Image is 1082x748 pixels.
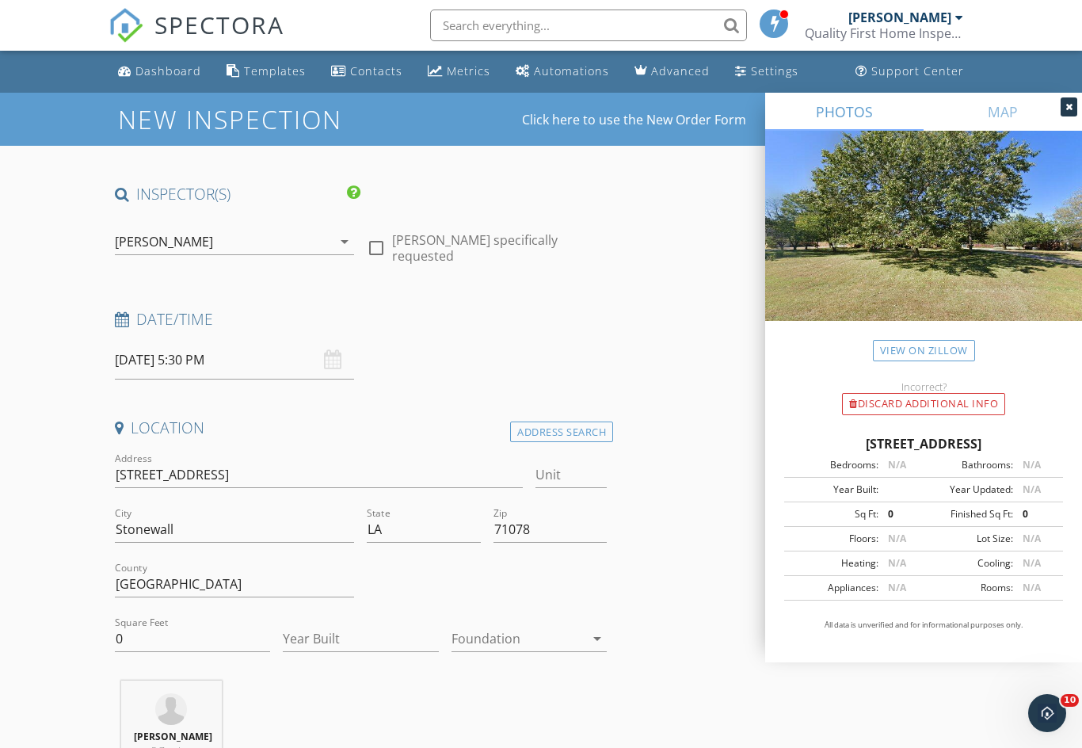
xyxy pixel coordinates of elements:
[789,507,878,521] div: Sq Ft:
[421,57,497,86] a: Metrics
[392,232,607,264] label: [PERSON_NAME] specifically requested
[888,556,906,570] span: N/A
[924,507,1013,521] div: Finished Sq Ft:
[888,458,906,471] span: N/A
[873,340,975,361] a: View on Zillow
[765,93,924,131] a: PHOTOS
[878,507,924,521] div: 0
[1013,507,1058,521] div: 0
[805,25,963,41] div: Quality First Home Inspections & Aerial Imagery / LHI# 11310
[115,418,607,438] h4: Location
[888,581,906,594] span: N/A
[1023,581,1041,594] span: N/A
[871,63,964,78] div: Support Center
[109,21,284,55] a: SPECTORA
[729,57,805,86] a: Settings
[784,620,1063,631] p: All data is unverified and for informational purposes only.
[335,232,354,251] i: arrow_drop_down
[924,532,1013,546] div: Lot Size:
[325,57,409,86] a: Contacts
[1023,483,1041,496] span: N/A
[509,57,615,86] a: Automations (Basic)
[848,10,951,25] div: [PERSON_NAME]
[154,8,284,41] span: SPECTORA
[789,532,878,546] div: Floors:
[924,458,1013,472] div: Bathrooms:
[112,57,208,86] a: Dashboard
[244,63,306,78] div: Templates
[789,483,878,497] div: Year Built:
[651,63,710,78] div: Advanced
[447,63,490,78] div: Metrics
[1023,556,1041,570] span: N/A
[350,63,402,78] div: Contacts
[1061,694,1079,707] span: 10
[789,556,878,571] div: Heating:
[510,422,613,443] div: Address Search
[924,483,1013,497] div: Year Updated:
[115,184,361,204] h4: INSPECTOR(S)
[1023,532,1041,545] span: N/A
[134,730,212,743] strong: [PERSON_NAME]
[430,10,747,41] input: Search everything...
[765,380,1082,393] div: Incorrect?
[789,581,878,595] div: Appliances:
[115,235,213,249] div: [PERSON_NAME]
[888,532,906,545] span: N/A
[1028,694,1066,732] iframe: Intercom live chat
[789,458,878,472] div: Bedrooms:
[842,393,1005,415] div: Discard Additional info
[522,113,746,126] a: Click here to use the New Order Form
[220,57,312,86] a: Templates
[924,556,1013,571] div: Cooling:
[534,63,609,78] div: Automations
[1023,458,1041,471] span: N/A
[924,93,1082,131] a: MAP
[115,341,355,380] input: Select date
[751,63,798,78] div: Settings
[588,629,607,648] i: arrow_drop_down
[155,693,187,725] img: default-user-f0147aede5fd5fa78ca7ade42f37bd4542148d508eef1c3d3ea960f66861d68b.jpg
[135,63,201,78] div: Dashboard
[784,434,1063,453] div: [STREET_ADDRESS]
[109,8,143,43] img: The Best Home Inspection Software - Spectora
[765,131,1082,359] img: streetview
[849,57,970,86] a: Support Center
[118,105,469,133] h1: New Inspection
[628,57,716,86] a: Advanced
[115,309,607,330] h4: Date/Time
[924,581,1013,595] div: Rooms:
